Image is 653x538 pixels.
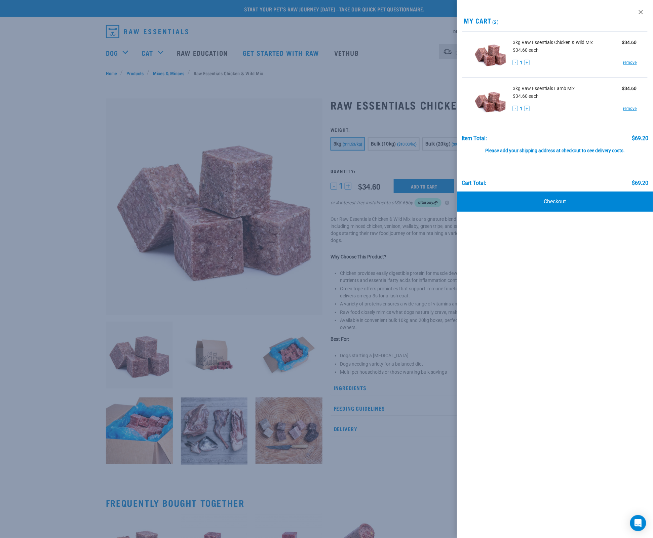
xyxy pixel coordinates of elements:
[491,20,499,23] span: (2)
[622,86,637,91] strong: $34.60
[513,39,593,46] span: 3kg Raw Essentials Chicken & Wild Mix
[457,17,653,25] h2: My Cart
[513,47,539,53] span: $34.60 each
[622,40,637,45] strong: $34.60
[632,180,648,186] div: $69.20
[513,85,575,92] span: 3kg Raw Essentials Lamb Mix
[623,106,637,112] a: remove
[513,106,518,111] button: -
[513,93,539,99] span: $34.60 each
[623,59,637,66] a: remove
[462,180,486,186] div: Cart total:
[462,141,648,154] div: Please add your shipping address at checkout to see delivery costs.
[524,60,530,65] button: +
[520,105,523,112] span: 1
[462,135,487,141] div: Item Total:
[520,59,523,66] span: 1
[457,192,653,212] a: Checkout
[632,135,648,141] div: $69.20
[630,515,646,531] div: Open Intercom Messenger
[473,83,508,118] img: Raw Essentials Lamb Mix
[524,106,530,111] button: +
[513,60,518,65] button: -
[473,37,508,72] img: Raw Essentials Chicken & Wild Mix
